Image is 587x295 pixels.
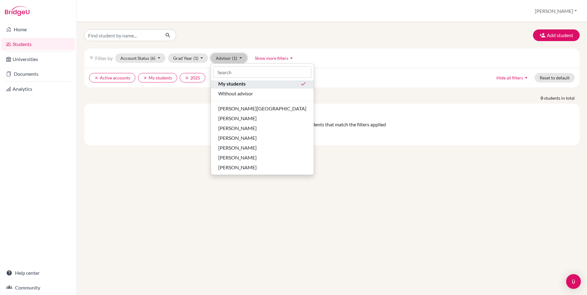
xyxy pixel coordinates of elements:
[185,76,189,80] i: clear
[1,83,75,95] a: Analytics
[150,56,155,61] span: (6)
[1,282,75,294] a: Community
[95,55,113,61] span: Filter by
[5,6,29,16] img: Bridge-U
[193,56,198,61] span: (1)
[211,153,314,163] button: [PERSON_NAME]
[94,76,99,80] i: clear
[218,115,257,122] span: [PERSON_NAME]
[566,274,581,289] div: Open Intercom Messenger
[300,81,306,87] i: done
[496,75,523,80] span: Hide all filters
[218,154,257,161] span: [PERSON_NAME]
[1,38,75,50] a: Students
[218,80,246,87] span: My students
[211,53,247,63] button: Advisor(1)
[532,5,580,17] button: [PERSON_NAME]
[84,29,160,41] input: Find student by name...
[1,23,75,36] a: Home
[491,73,535,82] button: Hide all filtersarrow_drop_up
[115,53,165,63] button: Account Status(6)
[255,56,288,61] span: Show more filters
[211,123,314,133] button: [PERSON_NAME]
[1,53,75,65] a: Universities
[211,113,314,123] button: [PERSON_NAME]
[211,104,314,113] button: [PERSON_NAME][GEOGRAPHIC_DATA]
[211,143,314,153] button: [PERSON_NAME]
[213,66,311,78] input: Search
[211,63,314,175] div: Advisor(1)
[533,29,580,41] button: Add student
[250,53,300,63] button: Show more filtersarrow_drop_up
[218,134,257,142] span: [PERSON_NAME]
[211,163,314,172] button: [PERSON_NAME]
[211,79,314,89] button: My studentsdone
[218,90,253,97] span: Without advisor
[232,56,237,61] span: (1)
[89,73,135,82] button: clearActive accounts
[138,73,177,82] button: clearMy students
[218,125,257,132] span: [PERSON_NAME]
[288,55,294,61] i: arrow_drop_up
[541,95,544,101] strong: 0
[1,267,75,279] a: Help center
[218,164,257,171] span: [PERSON_NAME]
[218,144,257,151] span: [PERSON_NAME]
[544,95,580,101] span: students in total
[535,73,575,82] button: Reset to default
[168,53,208,63] button: Grad Year(1)
[211,133,314,143] button: [PERSON_NAME]
[211,89,314,98] button: Without advisor
[143,76,147,80] i: clear
[89,56,94,60] i: filter_list
[89,121,575,128] div: There are no students that match the filters applied
[523,75,529,81] i: arrow_drop_up
[180,73,205,82] button: clear2025
[218,105,306,112] span: [PERSON_NAME][GEOGRAPHIC_DATA]
[1,68,75,80] a: Documents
